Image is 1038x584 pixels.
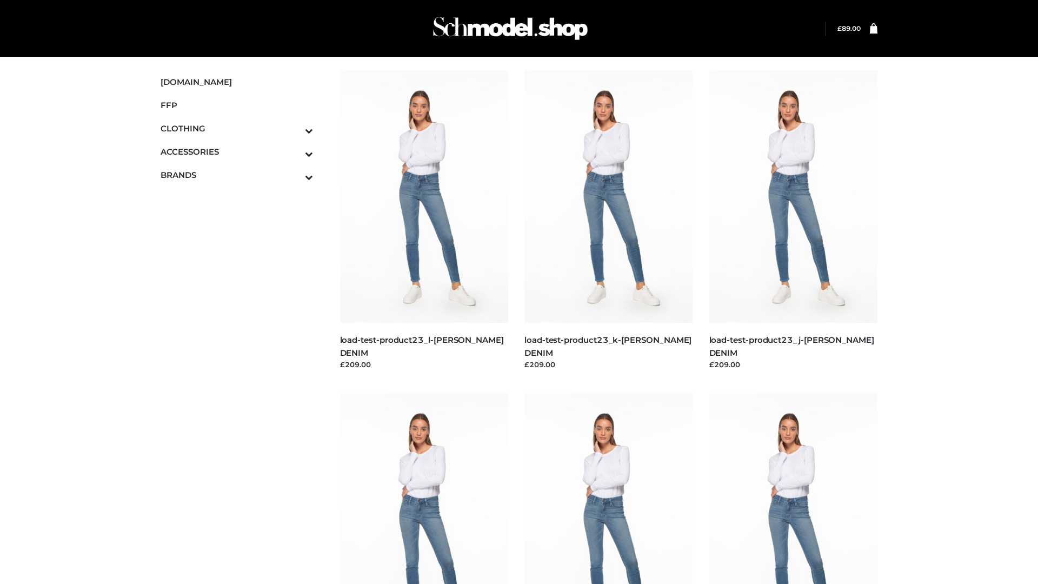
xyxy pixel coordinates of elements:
a: load-test-product23_l-[PERSON_NAME] DENIM [340,335,504,357]
a: CLOTHINGToggle Submenu [161,117,313,140]
div: £209.00 [340,359,509,370]
span: FFP [161,99,313,111]
button: Toggle Submenu [275,117,313,140]
div: £209.00 [524,359,693,370]
button: Toggle Submenu [275,140,313,163]
div: £209.00 [709,359,878,370]
a: [DOMAIN_NAME] [161,70,313,94]
img: Schmodel Admin 964 [429,7,591,50]
bdi: 89.00 [837,24,861,32]
a: ACCESSORIESToggle Submenu [161,140,313,163]
span: ACCESSORIES [161,145,313,158]
button: Toggle Submenu [275,163,313,187]
a: £89.00 [837,24,861,32]
span: BRANDS [161,169,313,181]
span: CLOTHING [161,122,313,135]
a: BRANDSToggle Submenu [161,163,313,187]
a: FFP [161,94,313,117]
a: load-test-product23_k-[PERSON_NAME] DENIM [524,335,691,357]
span: £ [837,24,842,32]
a: load-test-product23_j-[PERSON_NAME] DENIM [709,335,874,357]
span: [DOMAIN_NAME] [161,76,313,88]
